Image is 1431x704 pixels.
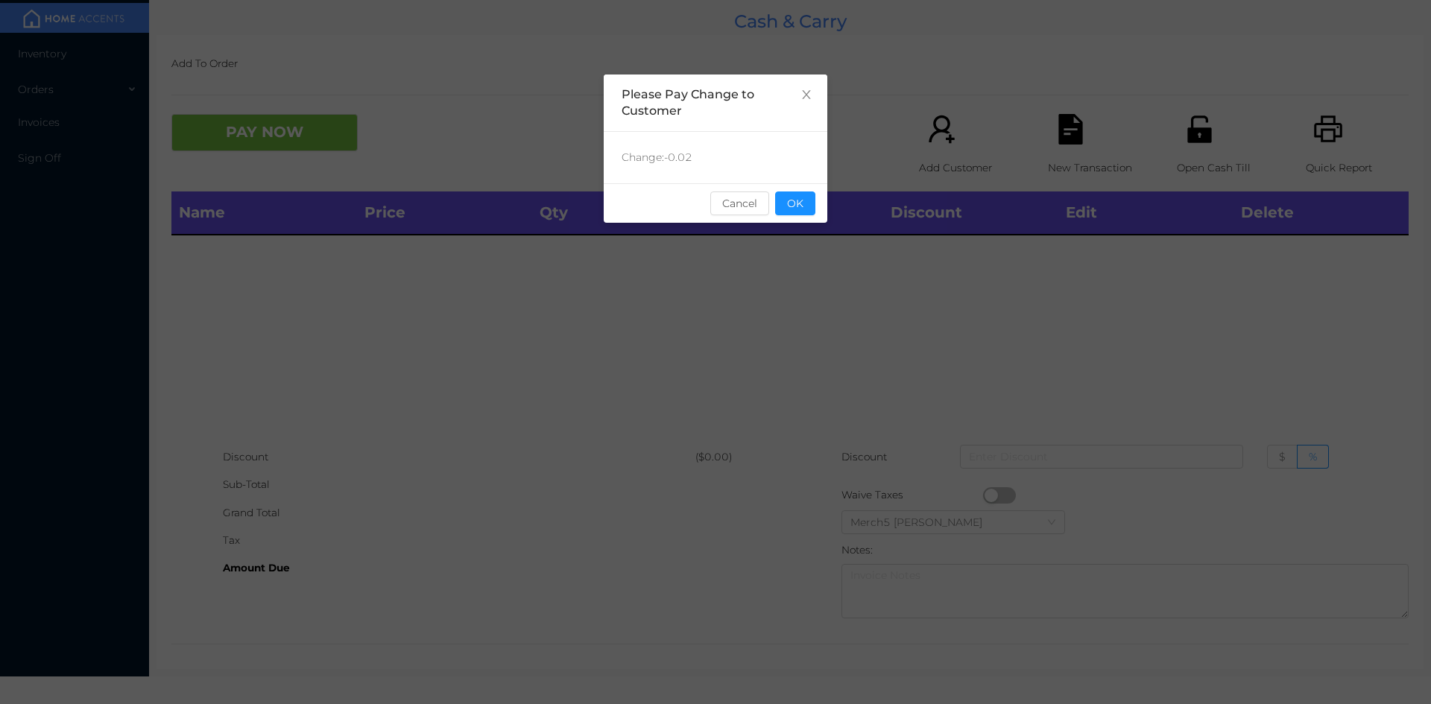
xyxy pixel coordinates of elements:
div: Please Pay Change to Customer [622,86,809,119]
i: icon: close [800,89,812,101]
button: Close [786,74,827,116]
button: Cancel [710,191,769,215]
button: OK [775,191,815,215]
div: Change: -0.02 [604,132,827,183]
